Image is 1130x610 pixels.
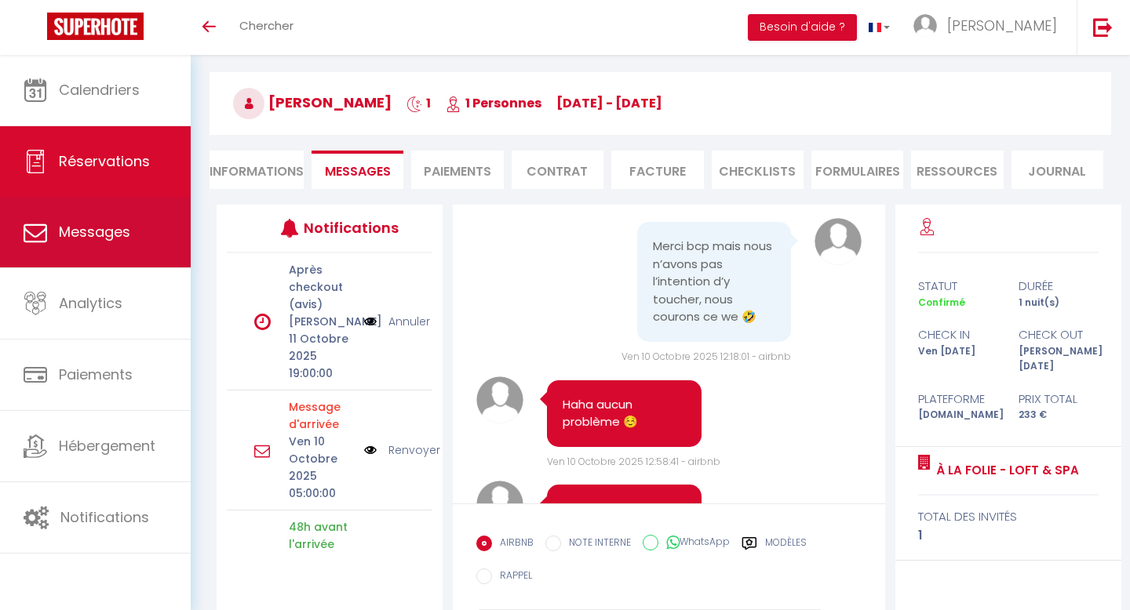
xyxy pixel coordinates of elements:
[1008,390,1109,408] div: Prix total
[1008,277,1109,296] div: durée
[289,398,354,433] p: Motif d'échec d'envoi
[364,441,377,459] img: NO IMAGE
[59,365,133,384] span: Paiements
[908,390,1008,408] div: Plateforme
[364,313,377,330] img: NO IMAGE
[512,151,603,189] li: Contrat
[1008,325,1109,344] div: check out
[908,325,1008,344] div: check in
[911,151,1003,189] li: Ressources
[476,481,523,528] img: avatar.png
[446,94,541,112] span: 1 Personnes
[59,222,130,241] span: Messages
[388,313,430,330] a: Annuler
[918,526,1099,545] div: 1
[547,455,720,468] span: Ven 10 Octobre 2025 12:58:41 - airbnb
[1008,344,1109,374] div: [PERSON_NAME] [DATE]
[712,151,804,189] li: CHECKLISTS
[658,535,730,552] label: WhatsApp
[60,507,149,527] span: Notifications
[239,17,293,34] span: Chercher
[913,14,937,38] img: ...
[325,162,391,180] span: Messages
[411,151,503,189] li: Paiements
[947,16,1057,35] span: [PERSON_NAME]
[304,210,389,245] h3: Notifications
[233,93,392,112] span: [PERSON_NAME]
[47,13,144,40] img: Super Booking
[653,238,775,326] pre: Merci bcp mais nous n’avons pas l’intention d’y toucher, nous courons ce we 🤣
[765,536,807,555] label: Modèles
[748,14,857,41] button: Besoin d'aide ?
[492,536,534,553] label: AIRBNB
[1008,296,1109,310] div: 1 nuit(s)
[476,376,523,423] img: avatar.png
[815,218,862,265] img: avatar.png
[908,344,1008,374] div: Ven [DATE]
[388,441,440,459] a: Renvoyer
[556,94,662,112] span: [DATE] - [DATE]
[406,94,431,112] span: 1
[563,396,685,431] pre: Haha aucun problème ☺️
[59,436,155,456] span: Hébergement
[908,408,1008,423] div: [DOMAIN_NAME]
[59,293,122,313] span: Analytics
[289,313,354,382] p: [PERSON_NAME] 11 Octobre 2025 19:00:00
[289,518,354,570] p: 48h avant l'arrivée (airbnb)
[563,500,685,536] pre: Haha aucun problème ☺️
[492,568,532,586] label: RAPPEL
[289,261,354,313] p: Après checkout (avis)
[1008,408,1109,423] div: 233 €
[621,350,791,363] span: Ven 10 Octobre 2025 12:18:01 - airbnb
[918,296,965,309] span: Confirmé
[210,151,304,189] li: Informations
[931,461,1079,480] a: À la folie - Loft & Spa
[811,151,903,189] li: FORMULAIRES
[561,536,631,553] label: NOTE INTERNE
[59,80,140,100] span: Calendriers
[1093,17,1113,37] img: logout
[918,507,1099,526] div: total des invités
[1012,151,1103,189] li: Journal
[908,277,1008,296] div: statut
[289,433,354,502] p: Ven 10 Octobre 2025 05:00:00
[59,151,150,171] span: Réservations
[611,151,703,189] li: Facture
